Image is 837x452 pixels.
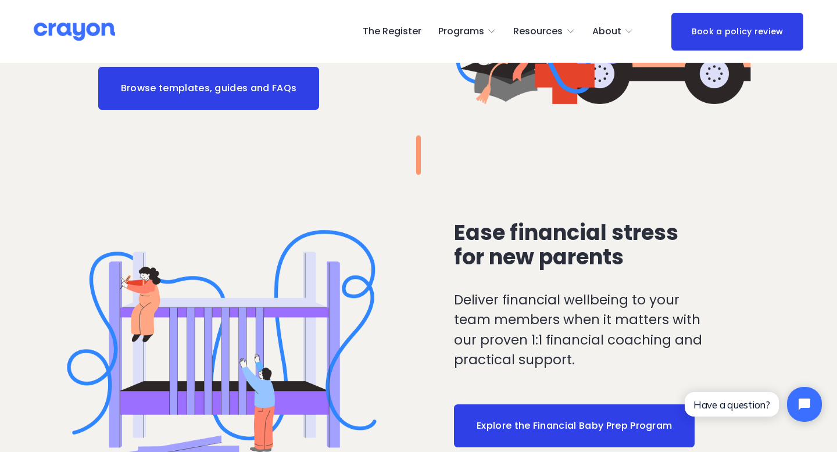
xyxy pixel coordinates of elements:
a: The Register [363,22,421,41]
img: Crayon [34,21,115,42]
a: folder dropdown [592,22,634,41]
span: Ease financial stress for new parents [454,217,683,272]
span: Resources [513,23,563,40]
a: Book a policy review [671,13,803,51]
span: Programs [438,23,484,40]
a: folder dropdown [438,22,497,41]
p: Deliver financial wellbeing to your team members when it matters with our proven 1:1 financial co... [454,290,706,370]
a: Explore the Financial Baby Prep Program [454,404,695,447]
a: folder dropdown [513,22,575,41]
iframe: Tidio Chat [675,377,832,432]
a: Browse templates, guides and FAQs [98,67,319,110]
span: About [592,23,621,40]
